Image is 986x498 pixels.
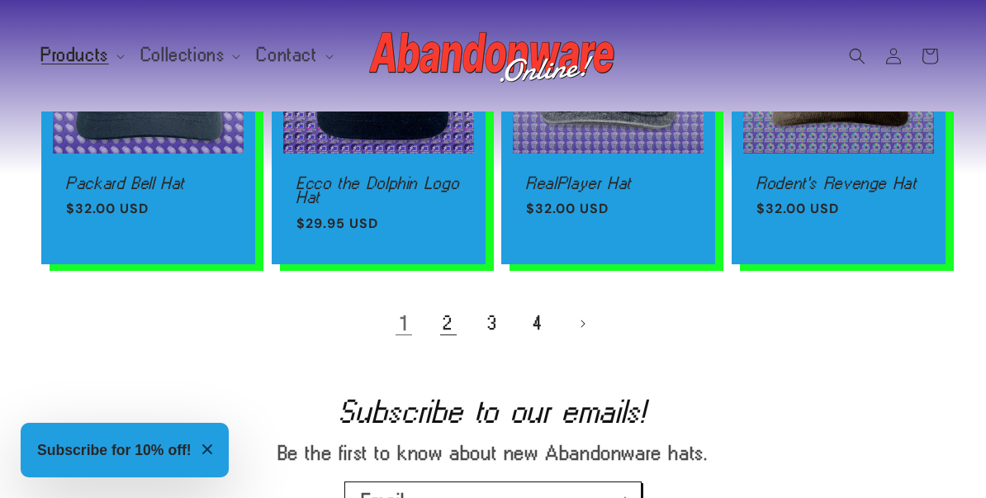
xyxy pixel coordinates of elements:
summary: Products [31,38,131,73]
h2: Subscribe to our emails! [74,398,912,424]
span: Collections [141,48,225,63]
img: Abandonware [369,23,617,89]
span: Products [41,48,109,63]
a: Next page [564,306,600,342]
a: Page 3 [475,306,511,342]
a: Packard Bell Hat [66,175,230,190]
a: Rodent's Revenge Hat [756,175,921,190]
a: RealPlayer Hat [526,175,690,190]
p: Be the first to know about new Abandonware hats. [204,441,782,465]
summary: Search [839,38,875,74]
a: Page 1 [386,306,422,342]
a: Page 2 [430,306,467,342]
a: Ecco the Dolphin Logo Hat [296,175,461,204]
summary: Collections [131,38,248,73]
a: Page 4 [519,306,556,342]
a: Abandonware [363,17,623,95]
summary: Contact [247,38,339,73]
nav: Pagination [41,306,945,342]
span: Contact [257,48,317,63]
